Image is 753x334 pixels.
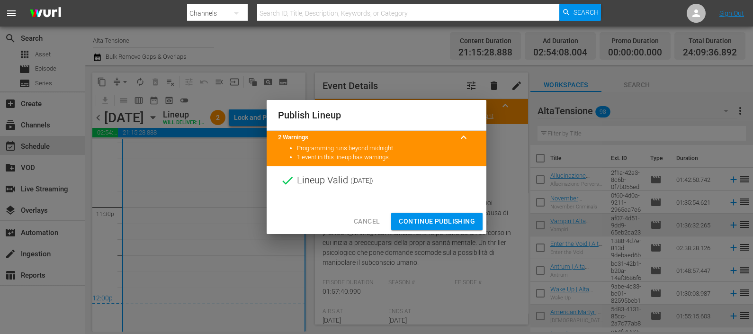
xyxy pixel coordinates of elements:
span: ( [DATE] ) [350,173,373,188]
span: Cancel [354,216,380,227]
title: 2 Warnings [278,133,452,142]
div: Lineup Valid [267,166,486,195]
li: 1 event in this lineup has warnings. [297,153,475,162]
h2: Publish Lineup [278,108,475,123]
img: ans4CAIJ8jUAAAAAAAAAAAAAAAAAAAAAAAAgQb4GAAAAAAAAAAAAAAAAAAAAAAAAJMjXAAAAAAAAAAAAAAAAAAAAAAAAgAT5G... [23,2,68,25]
a: Sign Out [719,9,744,17]
span: keyboard_arrow_up [458,132,469,143]
span: Continue Publishing [399,216,475,227]
span: Search [574,4,599,21]
li: Programming runs beyond midnight [297,144,475,153]
button: Cancel [346,213,387,230]
span: menu [6,8,17,19]
button: keyboard_arrow_up [452,126,475,149]
button: Continue Publishing [391,213,483,230]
